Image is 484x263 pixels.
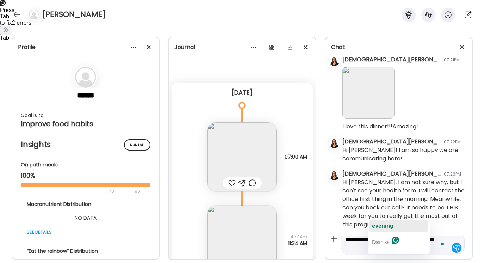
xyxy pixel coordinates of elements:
div: 07:22PM [444,139,461,145]
div: [DEMOGRAPHIC_DATA][PERSON_NAME] [342,170,441,178]
div: I love this dinner!!!Amazing! [342,122,418,131]
div: Macronutrient Distribution [27,201,144,208]
span: 4h 34m [288,234,307,240]
div: 100% [21,171,150,180]
div: Journal [174,43,310,51]
div: Improve food habits [21,120,150,128]
img: images%2F34M9xvfC7VOFbuVuzn79gX2qEI22%2F5C8Fb5DGwAlO6ceCHNFs%2FQWU7nU5oqZ491ZX41lWh_240 [342,67,395,119]
img: images%2F34M9xvfC7VOFbuVuzn79gX2qEI22%2F2tpbv3ukuzR81M1iKllT%2FgVvzYpO9tQD09Xl82rhk_240 [207,122,277,191]
div: 70 [21,187,132,196]
div: [DEMOGRAPHIC_DATA][PERSON_NAME] [342,55,441,64]
img: avatars%2FmcUjd6cqKYdgkG45clkwT2qudZq2 [329,138,339,148]
div: [DATE] [177,88,307,97]
div: Chat [331,43,466,51]
textarea: To enrich screen reader interactions, please activate Accessibility in Grammarly extension settings [346,235,447,252]
div: On path meals [21,161,150,169]
div: Profile [18,43,153,51]
span: 07:00 AM [285,154,307,160]
span: 11:34 AM [288,240,307,246]
div: NO DATA [27,214,144,222]
div: Hi [PERSON_NAME], I am not sure why, but I can't see your health form. I will contact the office ... [342,178,466,229]
img: bg-avatar-default.svg [75,67,96,88]
div: 90 [134,187,141,196]
div: Manage [124,139,150,151]
div: Goal is to [21,111,150,120]
div: Hi [PERSON_NAME]! I am so happy we are communicating here! [342,146,466,163]
img: avatars%2FmcUjd6cqKYdgkG45clkwT2qudZq2 [329,170,339,180]
img: avatars%2FmcUjd6cqKYdgkG45clkwT2qudZq2 [329,56,339,66]
div: [DEMOGRAPHIC_DATA][PERSON_NAME] [342,137,441,146]
div: 07:21PM [444,57,460,63]
h2: Insights [21,139,150,150]
div: “Eat the rainbow” Distribution [27,247,144,255]
div: 07:26PM [444,171,461,177]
